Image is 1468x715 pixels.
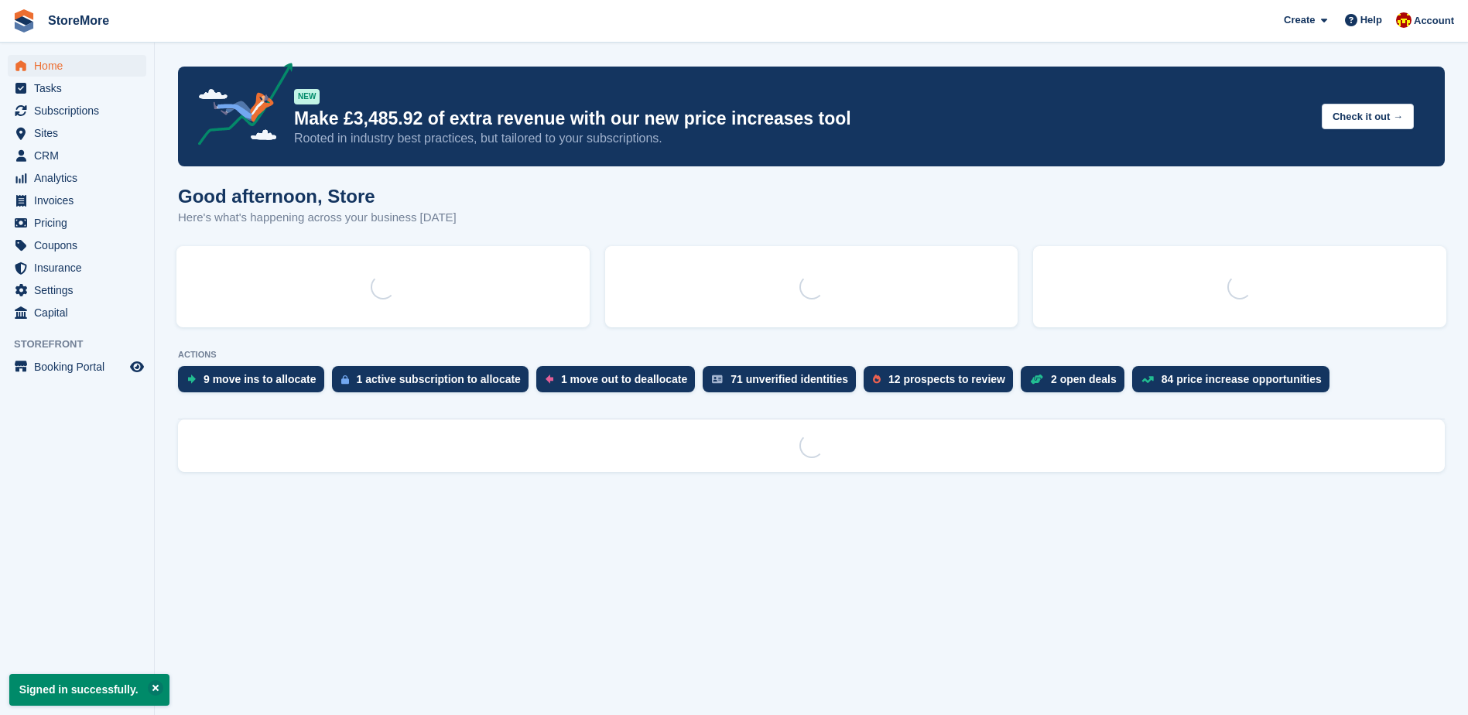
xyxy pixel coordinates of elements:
div: NEW [294,89,320,104]
a: menu [8,122,146,144]
img: prospect-51fa495bee0391a8d652442698ab0144808aea92771e9ea1ae160a38d050c398.svg [873,375,881,384]
a: menu [8,234,146,256]
img: move_ins_to_allocate_icon-fdf77a2bb77ea45bf5b3d319d69a93e2d87916cf1d5bf7949dd705db3b84f3ca.svg [187,375,196,384]
img: active_subscription_to_allocate_icon-d502201f5373d7db506a760aba3b589e785aa758c864c3986d89f69b8ff3... [341,375,349,385]
a: menu [8,302,146,323]
span: Subscriptions [34,100,127,121]
p: Signed in successfully. [9,674,169,706]
button: Check it out → [1322,104,1414,129]
span: Storefront [14,337,154,352]
p: ACTIONS [178,350,1445,360]
a: menu [8,257,146,279]
span: Coupons [34,234,127,256]
a: menu [8,212,146,234]
span: Home [34,55,127,77]
span: Account [1414,13,1454,29]
a: menu [8,190,146,211]
a: Preview store [128,357,146,376]
div: 1 active subscription to allocate [357,373,521,385]
p: Make £3,485.92 of extra revenue with our new price increases tool [294,108,1309,130]
span: Sites [34,122,127,144]
span: Insurance [34,257,127,279]
span: Capital [34,302,127,323]
img: move_outs_to_deallocate_icon-f764333ba52eb49d3ac5e1228854f67142a1ed5810a6f6cc68b1a99e826820c5.svg [546,375,553,384]
a: menu [8,145,146,166]
div: 1 move out to deallocate [561,373,687,385]
div: 71 unverified identities [731,373,848,385]
div: 84 price increase opportunities [1162,373,1322,385]
a: 1 move out to deallocate [536,366,703,400]
img: price-adjustments-announcement-icon-8257ccfd72463d97f412b2fc003d46551f7dbcb40ab6d574587a9cd5c0d94... [185,63,293,151]
h1: Good afternoon, Store [178,186,457,207]
span: Help [1360,12,1382,28]
div: 2 open deals [1051,373,1117,385]
img: stora-icon-8386f47178a22dfd0bd8f6a31ec36ba5ce8667c1dd55bd0f319d3a0aa187defe.svg [12,9,36,32]
a: 12 prospects to review [864,366,1021,400]
a: menu [8,356,146,378]
span: Invoices [34,190,127,211]
img: price_increase_opportunities-93ffe204e8149a01c8c9dc8f82e8f89637d9d84a8eef4429ea346261dce0b2c0.svg [1141,376,1154,383]
a: menu [8,55,146,77]
div: 12 prospects to review [888,373,1005,385]
a: menu [8,167,146,189]
a: 1 active subscription to allocate [332,366,536,400]
img: deal-1b604bf984904fb50ccaf53a9ad4b4a5d6e5aea283cecdc64d6e3604feb123c2.svg [1030,374,1043,385]
a: StoreMore [42,8,115,33]
span: Pricing [34,212,127,234]
a: 71 unverified identities [703,366,864,400]
span: CRM [34,145,127,166]
span: Booking Portal [34,356,127,378]
span: Settings [34,279,127,301]
img: verify_identity-adf6edd0f0f0b5bbfe63781bf79b02c33cf7c696d77639b501bdc392416b5a36.svg [712,375,723,384]
span: Tasks [34,77,127,99]
span: Analytics [34,167,127,189]
p: Here's what's happening across your business [DATE] [178,209,457,227]
span: Create [1284,12,1315,28]
a: 2 open deals [1021,366,1132,400]
p: Rooted in industry best practices, but tailored to your subscriptions. [294,130,1309,147]
img: Store More Team [1396,12,1412,28]
a: 9 move ins to allocate [178,366,332,400]
a: menu [8,100,146,121]
a: menu [8,77,146,99]
div: 9 move ins to allocate [204,373,317,385]
a: menu [8,279,146,301]
a: 84 price increase opportunities [1132,366,1337,400]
